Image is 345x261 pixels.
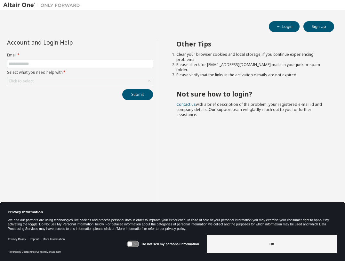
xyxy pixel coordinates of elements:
[7,40,124,45] div: Account and Login Help
[176,72,323,78] li: Please verify that the links in the activation e-mails are not expired.
[7,70,153,75] label: Select what you need help with
[9,79,34,84] div: Click to select
[176,90,323,98] h2: Not sure how to login?
[7,77,153,85] div: Click to select
[269,21,300,32] button: Login
[176,102,322,117] span: with a brief description of the problem, your registered e-mail id and company details. Our suppo...
[176,102,196,107] a: Contact us
[303,21,334,32] button: Sign Up
[176,52,323,62] li: Clear your browser cookies and local storage, if you continue experiencing problems.
[176,62,323,72] li: Please check for [EMAIL_ADDRESS][DOMAIN_NAME] mails in your junk or spam folder.
[3,2,83,8] img: Altair One
[7,53,153,58] label: Email
[176,40,323,48] h2: Other Tips
[122,89,153,100] button: Submit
